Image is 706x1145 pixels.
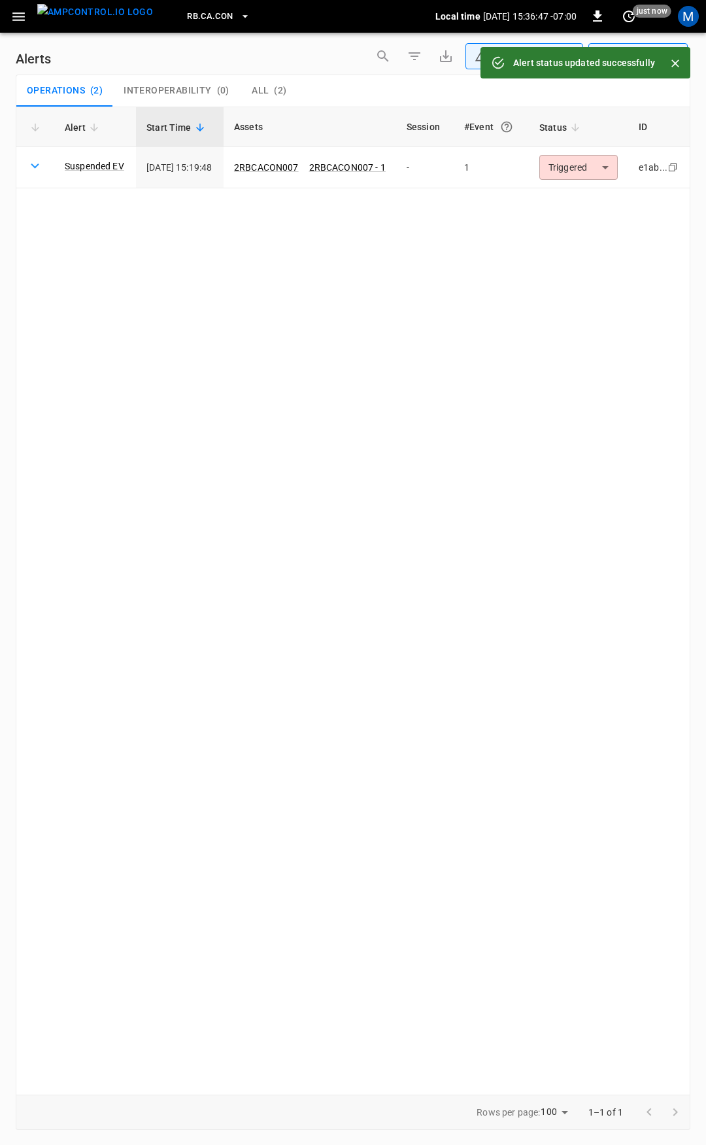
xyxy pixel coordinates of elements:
[252,85,269,97] span: All
[539,120,584,135] span: Status
[396,147,454,188] td: -
[633,5,671,18] span: just now
[665,54,685,73] button: Close
[639,161,667,174] div: e1ab...
[618,6,639,27] button: set refresh interval
[495,115,518,139] button: An event is a single occurrence of an issue. An alert groups related events for the same asset, m...
[217,85,229,97] span: ( 0 )
[16,48,51,69] h6: Alerts
[90,85,103,97] span: ( 2 )
[396,107,454,147] th: Session
[588,1106,623,1119] p: 1–1 of 1
[65,120,103,135] span: Alert
[454,147,529,188] td: 1
[124,85,211,97] span: Interoperability
[146,120,209,135] span: Start Time
[541,1102,572,1121] div: 100
[475,50,562,63] div: Unresolved
[27,85,85,97] span: Operations
[274,85,286,97] span: ( 2 )
[136,147,224,188] td: [DATE] 15:19:48
[483,10,577,23] p: [DATE] 15:36:47 -07:00
[182,4,255,29] button: RB.CA.CON
[628,107,690,147] th: ID
[187,9,233,24] span: RB.CA.CON
[667,160,680,175] div: copy
[435,10,480,23] p: Local time
[65,160,124,173] a: Suspended EV
[464,115,518,139] div: #Event
[234,162,299,173] a: 2RBCACON007
[678,6,699,27] div: profile-icon
[224,107,396,147] th: Assets
[477,1106,540,1119] p: Rows per page:
[37,4,153,20] img: ampcontrol.io logo
[539,155,618,180] div: Triggered
[513,51,655,75] div: Alert status updated successfully
[309,162,386,173] a: 2RBCACON007 - 1
[613,44,688,69] div: Last 24 hrs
